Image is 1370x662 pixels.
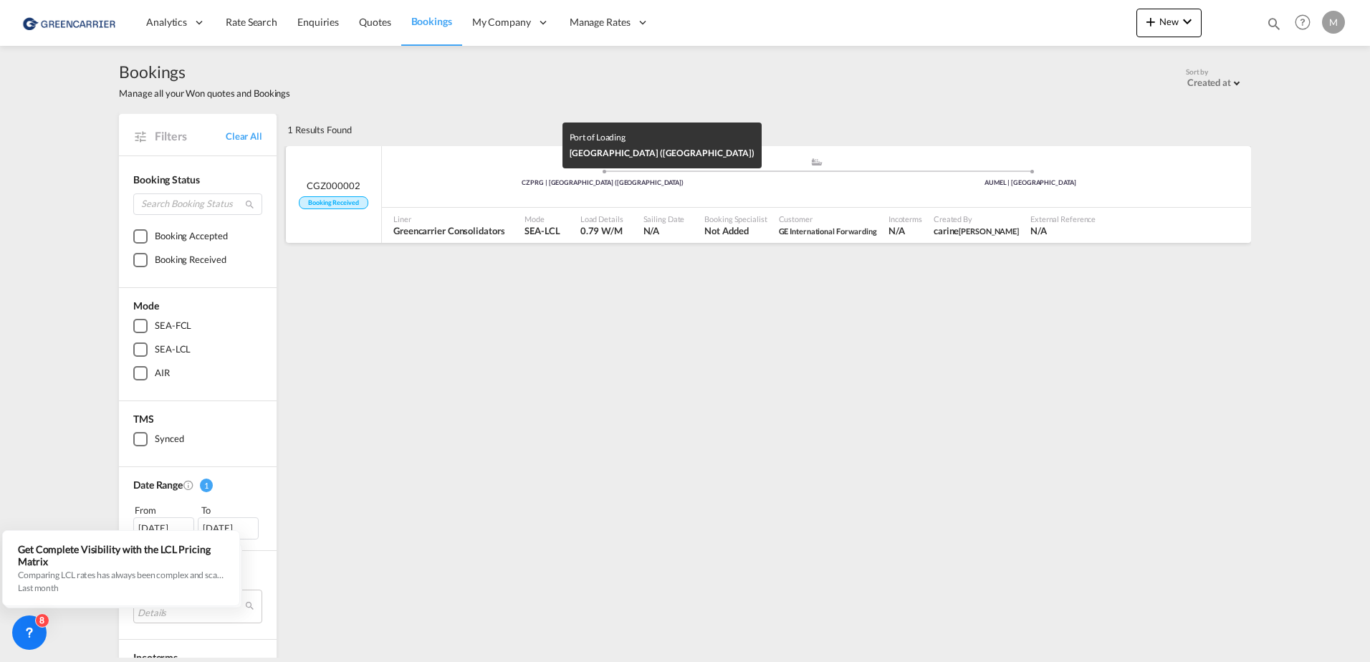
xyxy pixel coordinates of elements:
[1322,11,1345,34] div: M
[580,225,623,236] span: 0.79 W/M
[934,224,1019,237] span: carine Osusky
[133,299,159,312] span: Mode
[133,503,262,539] span: From To [DATE][DATE]
[359,16,391,28] span: Quotes
[1266,16,1282,37] div: icon-magnify
[808,158,825,165] md-icon: assets/icons/custom/ship-fill.svg
[155,253,226,267] div: Booking Received
[704,224,767,237] span: Not Added
[570,15,631,29] span: Manage Rates
[200,479,213,492] span: 1
[155,229,227,244] div: Booking Accepted
[133,193,262,215] input: Search Booking Status
[580,214,623,224] span: Load Details
[1266,16,1282,32] md-icon: icon-magnify
[888,214,922,224] span: Incoterms
[299,196,368,210] span: Booking Received
[200,503,263,517] div: To
[393,214,504,224] span: Liner
[779,214,877,224] span: Customer
[244,199,255,210] md-icon: icon-magnify
[226,16,277,28] span: Rate Search
[393,224,504,237] span: Greencarrier Consolidators
[411,15,452,27] span: Bookings
[155,366,170,380] div: AIR
[934,214,1019,224] span: Created By
[643,214,685,224] span: Sailing Date
[155,432,183,446] div: Synced
[524,214,560,224] span: Mode
[1186,67,1208,77] span: Sort by
[643,224,685,237] span: N/A
[133,173,200,186] span: Booking Status
[287,114,352,145] div: 1 Results Found
[1030,224,1096,237] span: N/A
[570,145,755,161] div: [GEOGRAPHIC_DATA] ([GEOGRAPHIC_DATA])
[226,130,262,143] a: Clear All
[119,87,290,100] span: Manage all your Won quotes and Bookings
[155,319,191,333] div: SEA-FCL
[1290,10,1315,34] span: Help
[155,128,226,144] span: Filters
[146,15,187,29] span: Analytics
[133,413,154,425] span: TMS
[21,6,118,39] img: 757bc1808afe11efb73cddab9739634b.png
[1179,13,1196,30] md-icon: icon-chevron-down
[133,319,262,333] md-checkbox: SEA-FCL
[307,179,360,192] span: CGZ000002
[198,517,259,539] div: [DATE]
[704,214,767,224] span: Booking Specialist
[472,15,531,29] span: My Company
[133,503,196,517] div: From
[570,130,755,145] div: Port of Loading
[389,178,817,188] div: CZPRG | [GEOGRAPHIC_DATA] ([GEOGRAPHIC_DATA])
[133,173,262,187] div: Booking Status
[1290,10,1322,36] div: Help
[133,366,262,380] md-checkbox: AIR
[119,60,290,83] span: Bookings
[297,16,339,28] span: Enquiries
[1187,77,1231,88] div: Created at
[817,178,1245,188] div: AUMEL | [GEOGRAPHIC_DATA]
[779,224,877,237] span: GE International Forwarding
[959,226,1019,236] span: [PERSON_NAME]
[1136,9,1202,37] button: icon-plus 400-fgNewicon-chevron-down
[524,224,560,237] span: SEA-LCL
[183,479,194,491] md-icon: Created On
[779,226,877,236] span: GE International Forwarding
[888,224,905,237] div: N/A
[133,342,262,357] md-checkbox: SEA-LCL
[1142,16,1196,27] span: New
[133,517,194,539] div: [DATE]
[1142,13,1159,30] md-icon: icon-plus 400-fg
[1030,214,1096,224] span: External Reference
[155,342,191,357] div: SEA-LCL
[133,479,183,491] span: Date Range
[286,146,1251,244] div: CGZ000002 Booking Received assets/icons/custom/ship-fill.svgassets/icons/custom/roll-o-plane.svgP...
[133,432,262,446] md-checkbox: Synced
